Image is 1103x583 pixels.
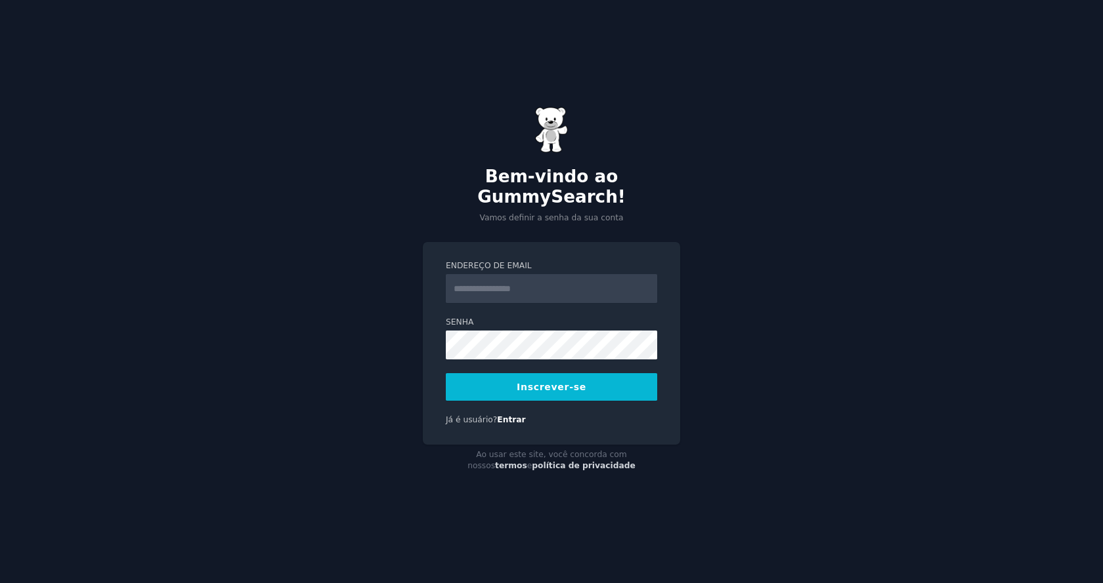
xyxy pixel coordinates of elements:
[532,461,636,470] a: política de privacidade
[477,167,626,207] font: Bem-vindo ao GummySearch!
[467,450,627,471] font: Ao usar este site, você concorda com nossos
[497,415,525,424] a: Entrar
[446,415,497,424] font: Já é usuário?
[446,317,473,327] font: Senha
[479,213,623,222] font: Vamos definir a senha da sua conta
[446,261,532,270] font: Endereço de email
[495,461,527,470] a: termos
[535,107,568,153] img: Ursinho de goma
[446,373,657,401] button: Inscrever-se
[517,382,586,392] font: Inscrever-se
[527,461,532,470] font: e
